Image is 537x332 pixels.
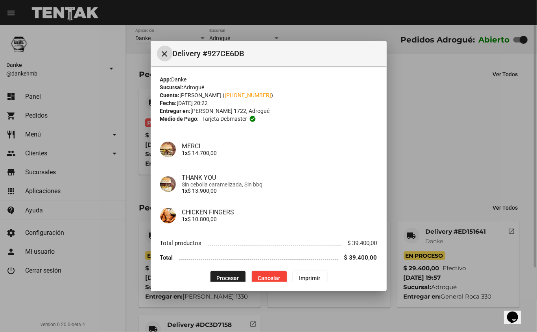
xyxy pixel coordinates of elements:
div: [DATE] 20:22 [160,99,377,107]
div: [PERSON_NAME] 1722, Adrogué [160,107,377,115]
strong: Sucursal: [160,84,184,90]
li: Total $ 39.400,00 [160,250,377,265]
div: Adrogué [160,83,377,91]
button: Procesar [210,271,245,285]
mat-icon: Cerrar [160,49,170,59]
h4: MERCI [182,142,377,150]
img: 48a15a04-7897-44e6-b345-df5d36d107ba.png [160,176,176,192]
span: Sin cebolla caramelizada, Sin bbq [182,181,377,188]
b: 1x [182,188,188,194]
strong: Fecha: [160,100,177,106]
span: Delivery #927CE6DB [173,47,380,60]
iframe: chat widget [504,301,529,324]
h4: CHICKEN FINGERS [182,208,377,216]
li: Total productos $ 39.400,00 [160,236,377,251]
b: 1x [182,150,188,156]
p: $ 10.800,00 [182,216,377,222]
div: Danke [160,76,377,83]
button: Cerrar [157,46,173,61]
a: [PHONE_NUMBER] [225,92,271,98]
strong: App: [160,76,172,83]
span: Imprimir [299,275,321,281]
button: Imprimir [293,271,327,285]
span: Tarjeta debmaster [202,115,247,123]
strong: Cuenta: [160,92,180,98]
button: Cancelar [252,271,287,285]
span: Cancelar [258,275,280,281]
h4: THANK YOU [182,174,377,181]
img: 8f13779e-87c4-448a-ade8-9022de7090e5.png [160,142,176,157]
strong: Entregar en: [160,108,191,114]
span: Procesar [217,275,239,281]
strong: Medio de Pago: [160,115,199,123]
img: b9ac935b-7330-4f66-91cc-a08a37055065.png [160,208,176,223]
div: [PERSON_NAME] ( ) [160,91,377,99]
p: $ 13.900,00 [182,188,377,194]
p: $ 14.700,00 [182,150,377,156]
mat-icon: check_circle [249,115,256,122]
b: 1x [182,216,188,222]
